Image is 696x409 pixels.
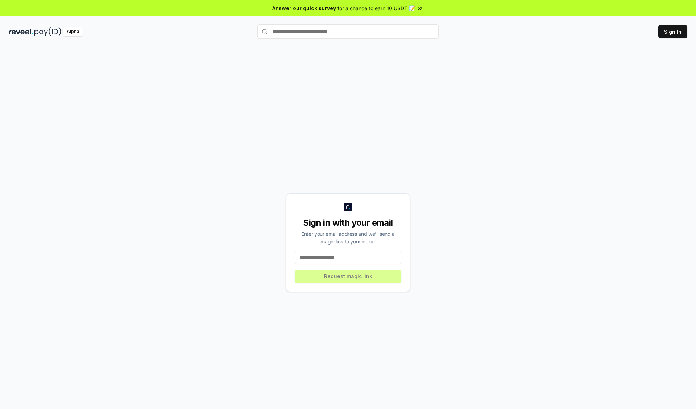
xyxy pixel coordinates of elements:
div: Alpha [63,27,83,36]
div: Sign in with your email [295,217,401,229]
span: Answer our quick survey [272,4,336,12]
img: reveel_dark [9,27,33,36]
img: logo_small [344,203,352,211]
button: Sign In [658,25,687,38]
img: pay_id [34,27,61,36]
div: Enter your email address and we’ll send a magic link to your inbox. [295,230,401,245]
span: for a chance to earn 10 USDT 📝 [337,4,415,12]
